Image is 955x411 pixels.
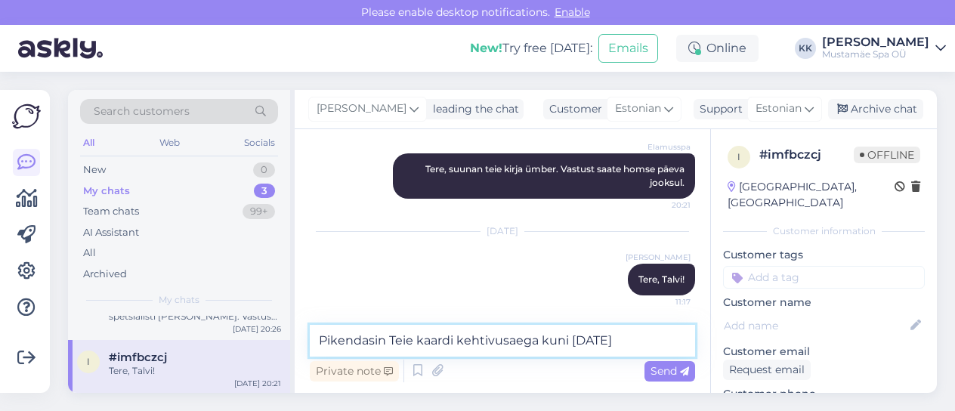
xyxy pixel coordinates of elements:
[759,146,854,164] div: # imfbczcj
[234,378,281,389] div: [DATE] 20:21
[723,247,925,263] p: Customer tags
[83,204,139,219] div: Team chats
[241,133,278,153] div: Socials
[427,101,519,117] div: leading the chat
[159,293,199,307] span: My chats
[756,100,802,117] span: Estonian
[634,199,691,211] span: 20:21
[233,323,281,335] div: [DATE] 20:26
[253,162,275,178] div: 0
[854,147,920,163] span: Offline
[724,317,907,334] input: Add name
[651,364,689,378] span: Send
[723,295,925,311] p: Customer name
[822,36,929,48] div: [PERSON_NAME]
[470,39,592,57] div: Try free [DATE]:
[310,361,399,382] div: Private note
[83,184,130,199] div: My chats
[728,179,895,211] div: [GEOGRAPHIC_DATA], [GEOGRAPHIC_DATA]
[676,35,759,62] div: Online
[828,99,923,119] div: Archive chat
[109,364,281,378] div: Tere, Talvi!
[12,102,41,131] img: Askly Logo
[543,101,602,117] div: Customer
[723,344,925,360] p: Customer email
[694,101,743,117] div: Support
[634,296,691,307] span: 11:17
[83,267,127,282] div: Archived
[80,133,97,153] div: All
[723,224,925,238] div: Customer information
[83,225,139,240] div: AI Assistant
[83,162,106,178] div: New
[425,163,687,188] span: Tere, suunan teie kirja ümber. Vastust saate homse päeva jooksul.
[317,100,406,117] span: [PERSON_NAME]
[310,325,695,357] textarea: Pikendasin Teie kaardi kehtivusaega kuni [DATE]
[109,351,167,364] span: #imfbczcj
[626,252,691,263] span: [PERSON_NAME]
[737,151,740,162] span: i
[156,133,183,153] div: Web
[83,246,96,261] div: All
[470,41,502,55] b: New!
[310,224,695,238] div: [DATE]
[638,273,685,285] span: Tere, Talvi!
[723,266,925,289] input: Add a tag
[87,356,90,367] span: i
[723,386,925,402] p: Customer phone
[634,141,691,153] span: Elamusspa
[795,38,816,59] div: KK
[822,48,929,60] div: Mustamäe Spa OÜ
[94,104,190,119] span: Search customers
[598,34,658,63] button: Emails
[723,360,811,380] div: Request email
[822,36,946,60] a: [PERSON_NAME]Mustamäe Spa OÜ
[615,100,661,117] span: Estonian
[550,5,595,19] span: Enable
[254,184,275,199] div: 3
[243,204,275,219] div: 99+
